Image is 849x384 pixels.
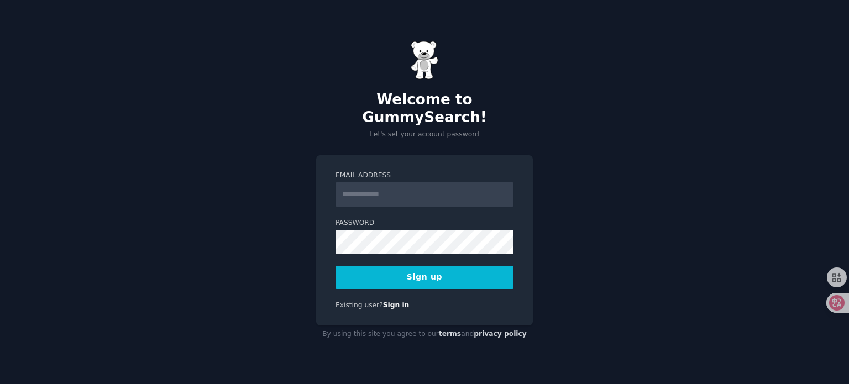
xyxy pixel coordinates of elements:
h2: Welcome to GummySearch! [316,91,533,126]
a: privacy policy [474,330,527,338]
a: terms [439,330,461,338]
button: Sign up [336,266,513,289]
span: Existing user? [336,301,383,309]
img: Gummy Bear [411,41,438,80]
label: Password [336,218,513,228]
a: Sign in [383,301,410,309]
label: Email Address [336,171,513,181]
div: By using this site you agree to our and [316,325,533,343]
p: Let's set your account password [316,130,533,140]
